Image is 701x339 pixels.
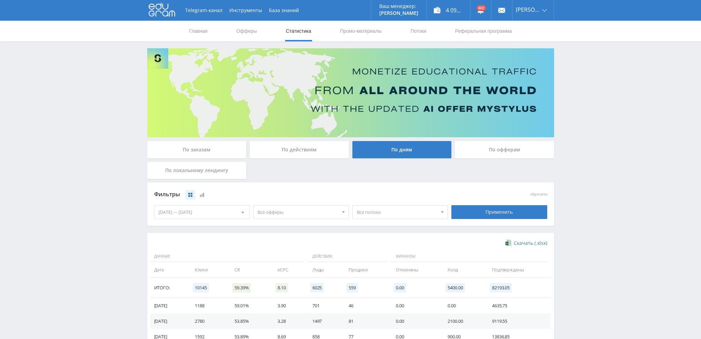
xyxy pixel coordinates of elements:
[285,21,312,41] a: Статистика
[151,298,188,313] td: [DATE]
[306,313,342,329] td: 1497
[228,298,271,313] td: 59.01%
[485,298,550,313] td: 4635.75
[441,298,485,313] td: 0.00
[151,313,188,329] td: [DATE]
[389,298,441,313] td: 0.00
[530,192,547,197] button: сбросить
[271,313,306,329] td: 3.28
[306,262,342,278] td: Лиды
[352,141,452,158] div: По дням
[307,251,387,262] span: Действия:
[188,298,228,313] td: 1188
[236,21,258,41] a: Офферы
[342,298,389,313] td: 46
[451,205,547,219] div: Применить
[147,48,554,137] img: Banner
[271,262,306,278] td: eCPC
[389,262,441,278] td: Отменены
[347,283,358,292] span: 559
[250,141,349,158] div: По действиям
[455,141,554,158] div: По офферам
[389,313,441,329] td: 0.00
[193,283,209,292] span: 10145
[379,3,418,9] p: Ваш менеджер:
[228,313,271,329] td: 53.85%
[485,313,550,329] td: 9119.55
[505,239,511,246] img: xlsx
[232,283,251,292] span: 59.39%
[391,251,549,262] span: Финансы:
[379,10,418,16] p: [PERSON_NAME]
[228,262,271,278] td: CR
[147,162,247,179] div: По локальному лендингу
[342,262,389,278] td: Продажи
[357,206,438,219] span: Все потоки
[189,21,208,41] a: Главная
[310,283,324,292] span: 6025
[505,240,547,247] a: Скачать (.xlsx)
[441,313,485,329] td: 2100.00
[514,240,547,246] span: Скачать (.xlsx)
[441,262,485,278] td: Холд
[485,262,550,278] td: Подтверждены
[410,21,427,41] a: Потоки
[342,313,389,329] td: 81
[454,21,513,41] a: Реферальная программа
[445,283,465,292] span: 5400.00
[151,278,188,298] td: Итого:
[516,7,540,12] span: [PERSON_NAME]
[188,262,228,278] td: Клики
[271,298,306,313] td: 3.90
[394,283,406,292] span: 0.00
[154,189,448,200] div: Фильтры
[276,283,288,292] span: 8.10
[188,313,228,329] td: 2780
[151,262,188,278] td: Дата
[147,141,247,158] div: По заказам
[339,21,382,41] a: Промо-материалы
[306,298,342,313] td: 701
[258,206,338,219] span: Все офферы
[151,251,304,262] span: Данные:
[154,206,250,219] div: [DATE] — [DATE]
[490,283,512,292] span: 82193.05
